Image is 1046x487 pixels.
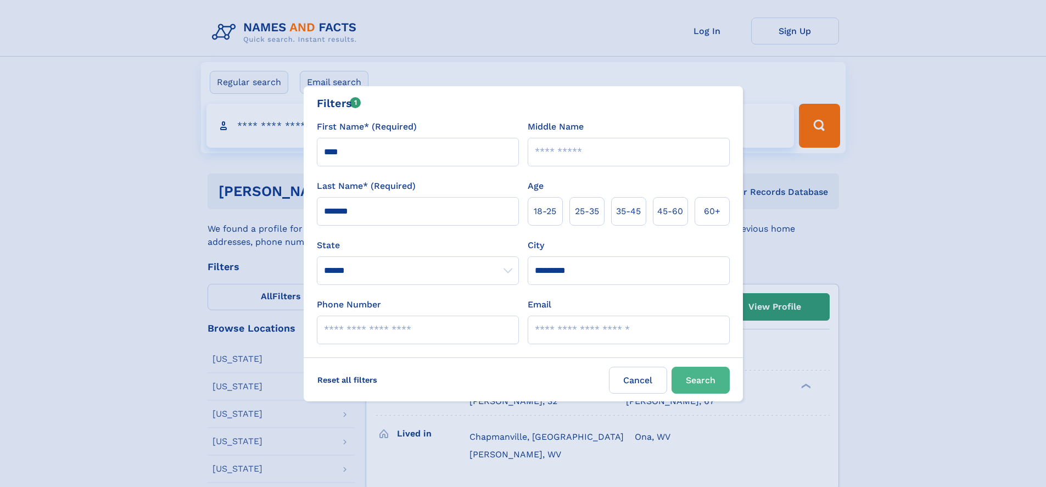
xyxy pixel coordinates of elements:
button: Search [672,367,730,394]
span: 35‑45 [616,205,641,218]
span: 60+ [704,205,720,218]
label: First Name* (Required) [317,120,417,133]
span: 18‑25 [534,205,556,218]
label: Email [528,298,551,311]
span: 25‑35 [575,205,599,218]
label: State [317,239,519,252]
label: Reset all filters [310,367,384,393]
label: Age [528,180,544,193]
label: Middle Name [528,120,584,133]
span: 45‑60 [657,205,683,218]
label: City [528,239,544,252]
label: Last Name* (Required) [317,180,416,193]
label: Phone Number [317,298,381,311]
label: Cancel [609,367,667,394]
div: Filters [317,95,361,111]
